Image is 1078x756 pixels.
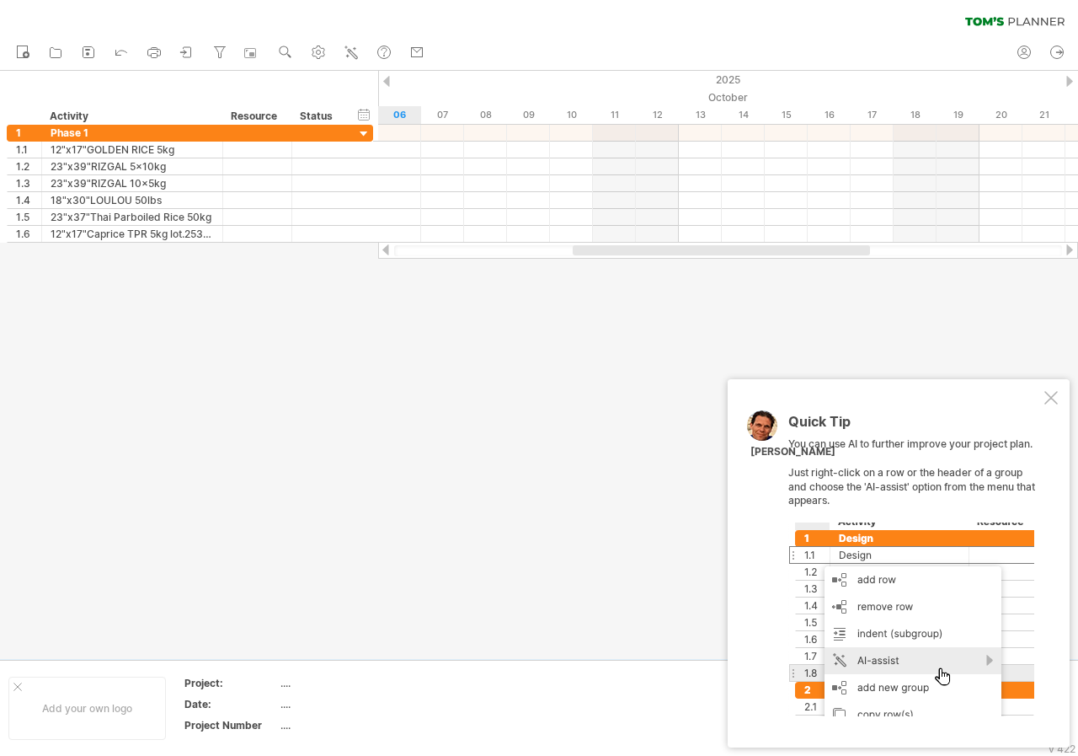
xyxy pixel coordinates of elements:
div: You can use AI to further improve your project plan. Just right-click on a row or the header of a... [788,415,1041,716]
div: 1.5 [16,209,41,225]
div: Thursday, 9 October 2025 [507,106,550,124]
div: 1 [16,125,41,141]
div: Tuesday, 7 October 2025 [421,106,464,124]
div: .... [280,718,422,732]
div: Project Number [184,718,277,732]
div: Tuesday, 14 October 2025 [722,106,765,124]
div: Saturday, 11 October 2025 [593,106,636,124]
div: 1.3 [16,175,41,191]
div: Resource [231,108,282,125]
div: Quick Tip [788,415,1041,437]
div: 1.6 [16,226,41,242]
div: v 422 [1049,743,1075,755]
div: Sunday, 19 October 2025 [937,106,979,124]
div: Monday, 20 October 2025 [979,106,1022,124]
div: Activity [50,108,213,125]
div: 23"x37"Thai Parboiled Rice 50kg [51,209,214,225]
div: 23"x39"RIZGAL 5x10kg [51,158,214,174]
div: Friday, 17 October 2025 [851,106,894,124]
div: 1.1 [16,142,41,158]
div: Sunday, 12 October 2025 [636,106,679,124]
div: Phase 1 [51,125,214,141]
div: Tuesday, 21 October 2025 [1022,106,1065,124]
div: Wednesday, 8 October 2025 [464,106,507,124]
div: Project: [184,676,277,690]
div: Add your own logo [8,677,166,740]
div: Monday, 13 October 2025 [679,106,722,124]
div: 1.2 [16,158,41,174]
div: Wednesday, 15 October 2025 [765,106,808,124]
div: 23"x39"RIZGAL 10x5kg [51,175,214,191]
div: Status [300,108,337,125]
div: 1.4 [16,192,41,208]
div: .... [280,697,422,711]
div: 12"x17"Caprice TPR 5kg lot.25318 [51,226,214,242]
div: 18"x30"LOULOU 50lbs [51,192,214,208]
div: Date: [184,697,277,711]
div: 12"x17"GOLDEN RICE 5kg [51,142,214,158]
div: Thursday, 16 October 2025 [808,106,851,124]
div: Saturday, 18 October 2025 [894,106,937,124]
div: [PERSON_NAME] [750,445,835,459]
div: .... [280,676,422,690]
div: Friday, 10 October 2025 [550,106,593,124]
div: Monday, 6 October 2025 [378,106,421,124]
